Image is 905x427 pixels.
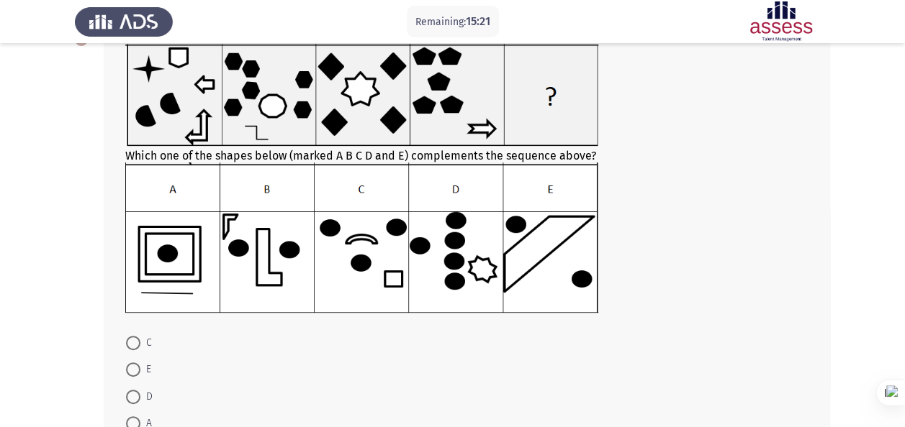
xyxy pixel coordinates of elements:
span: E [140,361,151,378]
img: UkFYYV8wOTRfQi5wbmcxNjkxMzMzNDQ3OTcw.png [125,162,598,312]
div: Which one of the shapes below (marked A B C D and E) complements the sequence above? [125,44,809,316]
span: C [140,334,152,352]
span: 15:21 [466,14,490,28]
p: Remaining: [415,13,490,31]
img: Assessment logo of ASSESS Focus 4 Module Assessment (EN/AR) (Advanced - IB) [732,1,830,42]
img: Assess Talent Management logo [75,1,173,42]
img: UkFYYV8wOTRfQS5wbmcxNjkxMzMzNDM5Mjg2.png [125,44,598,146]
span: D [140,388,153,405]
